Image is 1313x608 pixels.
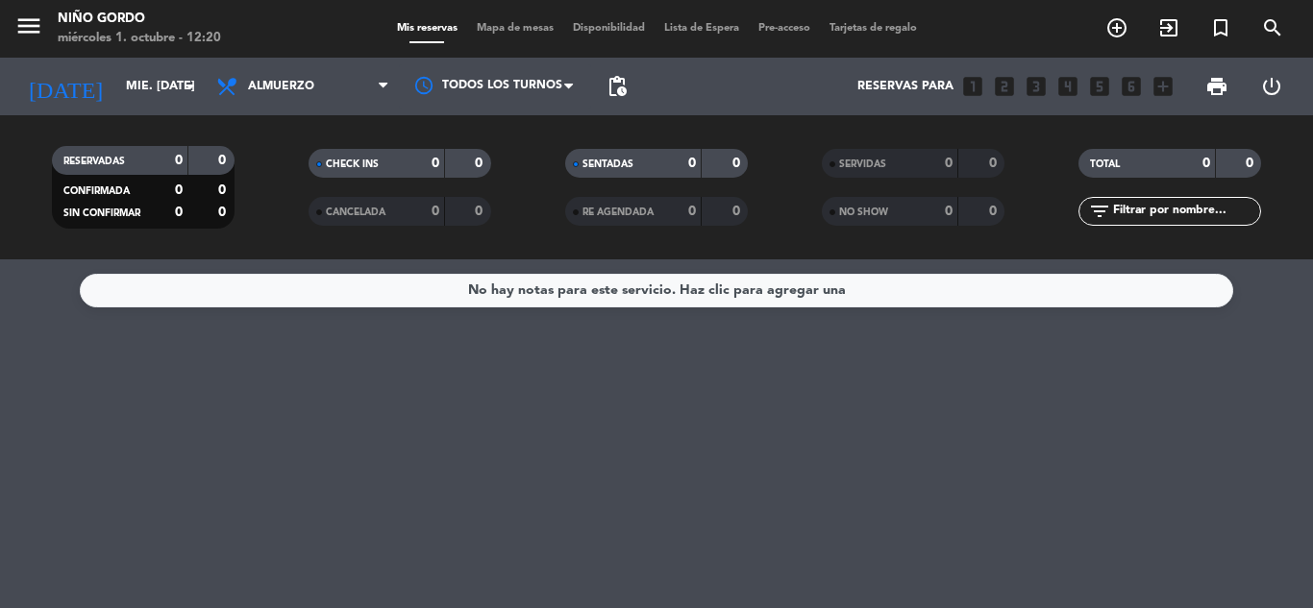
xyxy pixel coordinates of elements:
i: [DATE] [14,65,116,108]
div: LOG OUT [1244,58,1299,115]
div: Niño Gordo [58,10,221,29]
span: NO SHOW [839,207,888,217]
span: RE AGENDADA [582,207,654,217]
i: arrow_drop_down [179,75,202,98]
i: looks_two [992,74,1017,99]
input: Filtrar por nombre... [1111,201,1260,222]
strong: 0 [175,183,183,197]
span: Tarjetas de regalo [820,23,927,34]
span: Pre-acceso [749,23,820,34]
strong: 0 [218,154,230,167]
span: Reservas para [857,80,954,93]
strong: 0 [218,206,230,219]
i: add_circle_outline [1105,16,1128,39]
i: looks_5 [1087,74,1112,99]
span: CANCELADA [326,207,385,217]
span: Almuerzo [248,80,314,93]
i: turned_in_not [1209,16,1232,39]
span: Mapa de mesas [467,23,563,34]
div: miércoles 1. octubre - 12:20 [58,29,221,48]
span: SERVIDAS [839,159,886,169]
i: add_box [1151,74,1176,99]
strong: 0 [475,157,486,170]
span: Lista de Espera [655,23,749,34]
i: looks_3 [1024,74,1049,99]
i: search [1261,16,1284,39]
button: menu [14,12,43,47]
span: SIN CONFIRMAR [63,208,140,218]
strong: 0 [732,205,744,218]
span: CONFIRMADA [63,186,130,196]
span: RESERVADAS [63,157,125,166]
strong: 0 [432,205,439,218]
strong: 0 [432,157,439,170]
strong: 0 [175,154,183,167]
strong: 0 [1202,157,1210,170]
i: looks_4 [1055,74,1080,99]
strong: 0 [1246,157,1257,170]
strong: 0 [989,205,1001,218]
div: No hay notas para este servicio. Haz clic para agregar una [468,280,846,302]
strong: 0 [475,205,486,218]
strong: 0 [989,157,1001,170]
span: Mis reservas [387,23,467,34]
strong: 0 [688,157,696,170]
i: power_settings_new [1260,75,1283,98]
i: filter_list [1088,200,1111,223]
i: exit_to_app [1157,16,1180,39]
strong: 0 [732,157,744,170]
i: looks_one [960,74,985,99]
strong: 0 [688,205,696,218]
strong: 0 [945,205,953,218]
span: Disponibilidad [563,23,655,34]
span: pending_actions [606,75,629,98]
span: print [1205,75,1228,98]
i: menu [14,12,43,40]
span: CHECK INS [326,159,379,169]
strong: 0 [175,206,183,219]
strong: 0 [945,157,953,170]
strong: 0 [218,183,230,197]
i: looks_6 [1119,74,1144,99]
span: SENTADAS [582,159,633,169]
span: TOTAL [1090,159,1120,169]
